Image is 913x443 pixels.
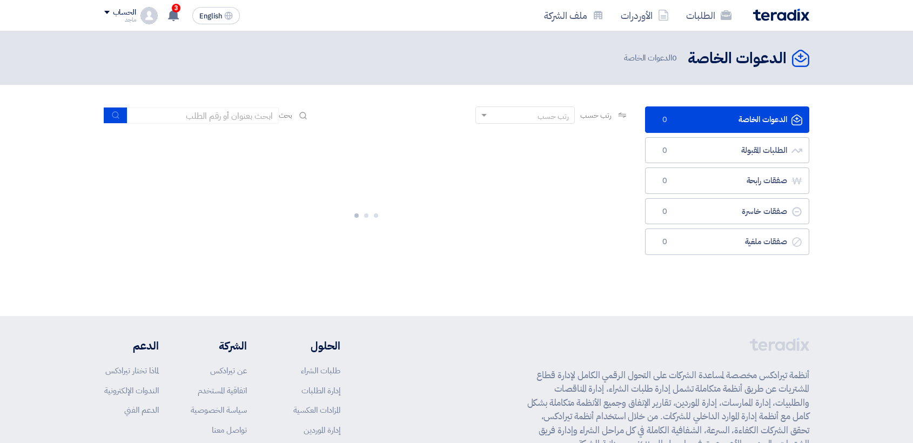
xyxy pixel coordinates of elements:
a: إدارة الطلبات [301,385,340,397]
span: 0 [659,237,672,247]
input: ابحث بعنوان أو رقم الطلب [127,108,279,124]
a: الأوردرات [612,3,677,28]
span: 3 [172,4,180,12]
a: صفقات خاسرة0 [645,198,809,225]
span: 0 [659,206,672,217]
a: سياسة الخصوصية [191,404,247,416]
li: الشركة [191,338,247,354]
span: الدعوات الخاصة [624,52,679,64]
img: profile_test.png [140,7,158,24]
a: اتفاقية المستخدم [198,385,247,397]
img: Teradix logo [753,9,809,21]
a: الدعوات الخاصة0 [645,106,809,133]
span: بحث [279,110,293,121]
span: 0 [672,52,677,64]
a: الدعم الفني [124,404,159,416]
a: طلبات الشراء [301,365,340,377]
a: الطلبات [677,3,740,28]
a: صفقات ملغية0 [645,229,809,255]
li: الحلول [279,338,340,354]
button: English [192,7,240,24]
span: English [199,12,222,20]
h2: الدعوات الخاصة [688,48,787,69]
div: الحساب [113,8,136,17]
div: ماجد [104,17,136,23]
span: 0 [659,115,672,125]
a: تواصل معنا [212,424,247,436]
span: رتب حسب [580,110,611,121]
a: عن تيرادكس [210,365,247,377]
li: الدعم [104,338,159,354]
a: صفقات رابحة0 [645,167,809,194]
span: 0 [659,176,672,186]
span: 0 [659,145,672,156]
a: الندوات الإلكترونية [104,385,159,397]
a: ملف الشركة [535,3,612,28]
a: إدارة الموردين [304,424,340,436]
div: رتب حسب [538,111,569,122]
a: المزادات العكسية [293,404,340,416]
a: الطلبات المقبولة0 [645,137,809,164]
a: لماذا تختار تيرادكس [105,365,159,377]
